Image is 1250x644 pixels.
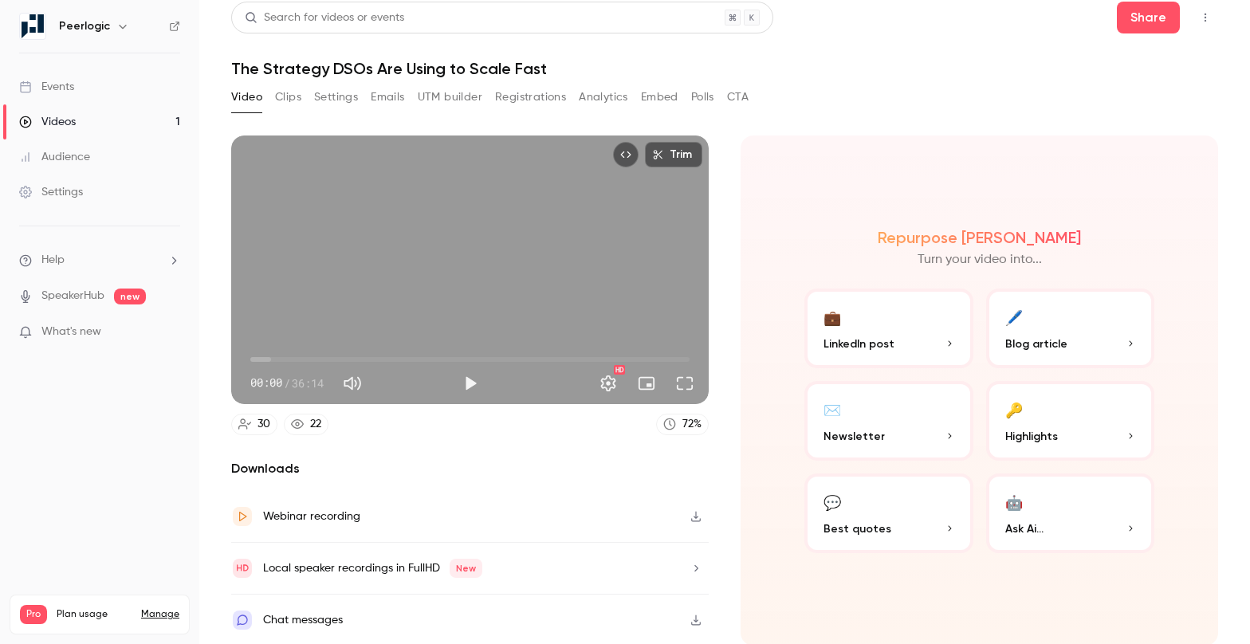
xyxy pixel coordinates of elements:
[292,375,324,391] span: 36:14
[231,414,277,435] a: 30
[41,288,104,304] a: SpeakerHub
[824,489,841,514] div: 💬
[824,304,841,329] div: 💼
[20,14,45,39] img: Peerlogic
[579,84,628,110] button: Analytics
[804,289,973,368] button: 💼LinkedIn post
[57,608,132,621] span: Plan usage
[19,114,76,130] div: Videos
[59,18,110,34] h6: Peerlogic
[727,84,749,110] button: CTA
[495,84,566,110] button: Registrations
[450,559,482,578] span: New
[669,367,701,399] button: Full screen
[918,250,1042,269] p: Turn your video into...
[878,228,1081,247] h2: Repurpose [PERSON_NAME]
[641,84,678,110] button: Embed
[314,84,358,110] button: Settings
[824,428,885,445] span: Newsletter
[1005,336,1067,352] span: Blog article
[20,605,47,624] span: Pro
[691,84,714,110] button: Polls
[41,252,65,269] span: Help
[656,414,709,435] a: 72%
[824,397,841,422] div: ✉️
[682,416,702,433] div: 72 %
[645,142,702,167] button: Trim
[275,84,301,110] button: Clips
[614,365,625,375] div: HD
[804,473,973,553] button: 💬Best quotes
[19,79,74,95] div: Events
[263,559,482,578] div: Local speaker recordings in FullHD
[454,367,486,399] button: Play
[141,608,179,621] a: Manage
[284,375,290,391] span: /
[336,367,368,399] button: Mute
[1005,304,1023,329] div: 🖊️
[1005,397,1023,422] div: 🔑
[114,289,146,304] span: new
[824,520,891,537] span: Best quotes
[986,289,1155,368] button: 🖊️Blog article
[1005,520,1044,537] span: Ask Ai...
[986,473,1155,553] button: 🤖Ask Ai...
[250,375,324,391] div: 00:00
[231,459,709,478] h2: Downloads
[263,507,360,526] div: Webinar recording
[1193,5,1218,30] button: Top Bar Actions
[824,336,894,352] span: LinkedIn post
[1005,489,1023,514] div: 🤖
[418,84,482,110] button: UTM builder
[613,142,639,167] button: Embed video
[263,611,343,630] div: Chat messages
[19,149,90,165] div: Audience
[371,84,404,110] button: Emails
[245,10,404,26] div: Search for videos or events
[631,367,662,399] button: Turn on miniplayer
[19,252,180,269] li: help-dropdown-opener
[231,84,262,110] button: Video
[257,416,270,433] div: 30
[41,324,101,340] span: What's new
[986,381,1155,461] button: 🔑Highlights
[231,59,1218,78] h1: The Strategy DSOs Are Using to Scale Fast
[1117,2,1180,33] button: Share
[250,375,282,391] span: 00:00
[1005,428,1058,445] span: Highlights
[284,414,328,435] a: 22
[161,325,180,340] iframe: Noticeable Trigger
[804,381,973,461] button: ✉️Newsletter
[19,184,83,200] div: Settings
[592,367,624,399] button: Settings
[310,416,321,433] div: 22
